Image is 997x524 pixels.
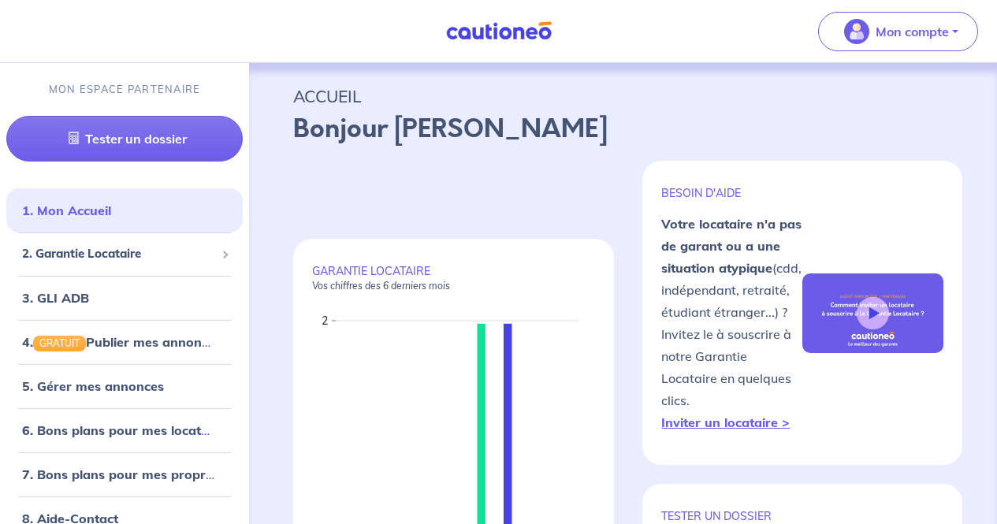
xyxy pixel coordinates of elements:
div: 4.GRATUITPublier mes annonces [6,326,243,358]
div: 7. Bons plans pour mes propriétaires [6,459,243,490]
a: 5. Gérer mes annonces [22,378,164,394]
a: 7. Bons plans pour mes propriétaires [22,466,251,482]
div: 3. GLI ADB [6,282,243,314]
p: (cdd, indépendant, retraité, étudiant étranger...) ? Invitez le à souscrire à notre Garantie Loca... [661,213,802,433]
strong: Votre locataire n'a pas de garant ou a une situation atypique [661,216,802,276]
a: Tester un dossier [6,116,243,162]
p: BESOIN D'AIDE [661,186,802,200]
p: GARANTIE LOCATAIRE [312,264,595,292]
img: video-gli-new-none.jpg [802,273,943,353]
a: 4.GRATUITPublier mes annonces [22,334,221,350]
div: 1. Mon Accueil [6,195,243,226]
a: 1. Mon Accueil [22,203,111,218]
a: 3. GLI ADB [22,290,89,306]
em: Vos chiffres des 6 derniers mois [312,280,450,292]
img: Cautioneo [440,21,558,41]
button: illu_account_valid_menu.svgMon compte [818,12,978,51]
text: 2 [322,314,328,328]
div: 6. Bons plans pour mes locataires [6,414,243,446]
p: MON ESPACE PARTENAIRE [49,82,201,97]
p: Bonjour [PERSON_NAME] [293,110,953,148]
div: 5. Gérer mes annonces [6,370,243,402]
img: illu_account_valid_menu.svg [844,19,869,44]
p: ACCUEIL [293,82,953,110]
div: 2. Garantie Locataire [6,239,243,269]
p: Mon compte [876,22,949,41]
span: 2. Garantie Locataire [22,245,215,263]
a: 6. Bons plans pour mes locataires [22,422,231,438]
a: Inviter un locataire > [661,414,790,430]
